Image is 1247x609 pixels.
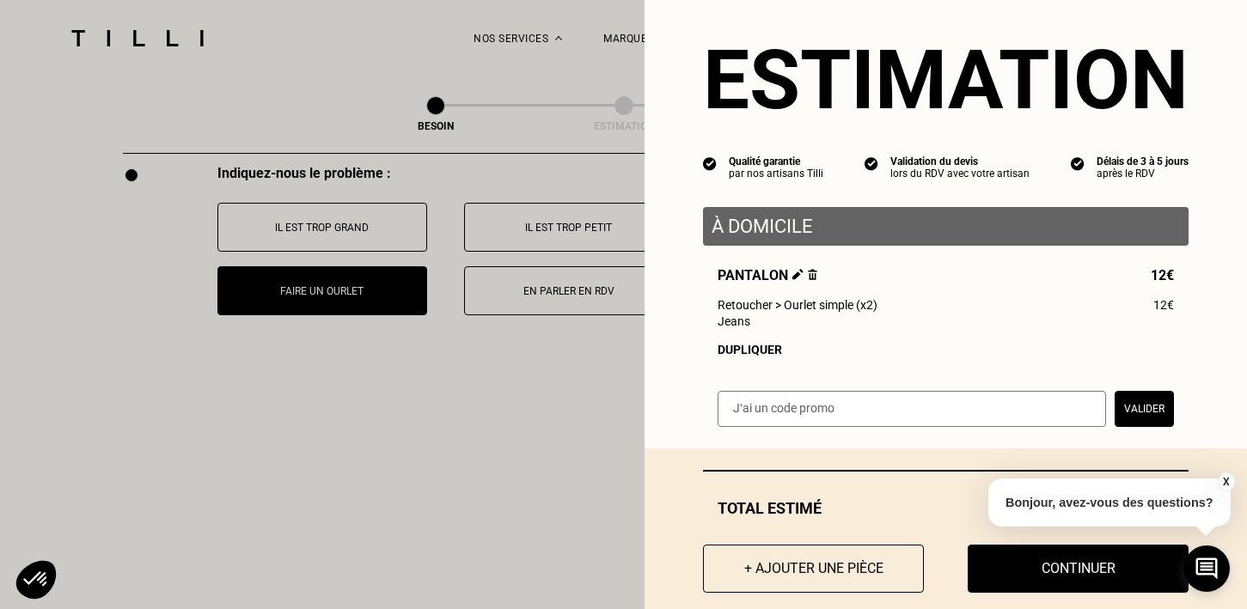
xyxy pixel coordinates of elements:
[1151,267,1174,283] span: 12€
[703,545,924,593] button: + Ajouter une pièce
[729,167,823,180] div: par nos artisans Tilli
[890,167,1030,180] div: lors du RDV avec votre artisan
[1097,155,1189,167] div: Délais de 3 à 5 jours
[703,155,717,171] img: icon list info
[968,545,1189,593] button: Continuer
[1071,155,1085,171] img: icon list info
[1217,472,1234,491] button: X
[1097,167,1189,180] div: après le RDV
[1153,298,1174,312] span: 12€
[1115,391,1174,427] button: Valider
[703,32,1189,128] section: Estimation
[729,155,823,167] div: Qualité garantie
[865,155,878,171] img: icon list info
[890,155,1030,167] div: Validation du devis
[718,391,1106,427] input: J‘ai un code promo
[718,267,817,283] span: Pantalon
[718,298,877,312] span: Retoucher > Ourlet simple (x2)
[808,269,817,280] img: Supprimer
[703,499,1189,517] div: Total estimé
[712,216,1180,237] p: À domicile
[718,314,750,328] span: Jeans
[792,269,804,280] img: Éditer
[718,343,1174,356] div: Dupliquer
[988,478,1231,527] p: Bonjour, avez-vous des questions?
